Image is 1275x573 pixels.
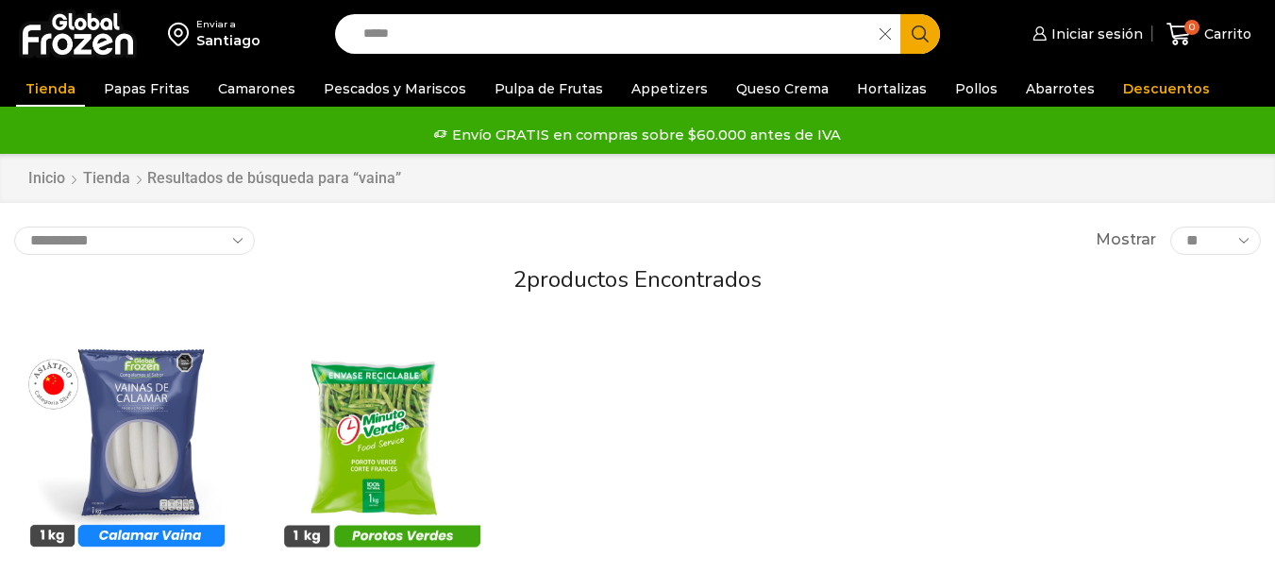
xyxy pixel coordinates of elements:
[513,264,527,295] span: 2
[1114,71,1219,107] a: Descuentos
[847,71,936,107] a: Hortalizas
[27,168,66,190] a: Inicio
[209,71,305,107] a: Camarones
[16,71,85,107] a: Tienda
[527,264,762,295] span: productos encontrados
[168,18,196,50] img: address-field-icon.svg
[727,71,838,107] a: Queso Crema
[82,168,131,190] a: Tienda
[314,71,476,107] a: Pescados y Mariscos
[1047,25,1143,43] span: Iniciar sesión
[14,227,255,255] select: Pedido de la tienda
[900,14,940,54] button: Search button
[946,71,1007,107] a: Pollos
[196,31,260,50] div: Santiago
[622,71,717,107] a: Appetizers
[94,71,199,107] a: Papas Fritas
[1016,71,1104,107] a: Abarrotes
[27,168,401,190] nav: Breadcrumb
[196,18,260,31] div: Enviar a
[1200,25,1251,43] span: Carrito
[1096,229,1156,251] span: Mostrar
[147,169,401,187] h1: Resultados de búsqueda para “vaina”
[485,71,612,107] a: Pulpa de Frutas
[1184,20,1200,35] span: 0
[1028,15,1143,53] a: Iniciar sesión
[1162,12,1256,57] a: 0 Carrito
